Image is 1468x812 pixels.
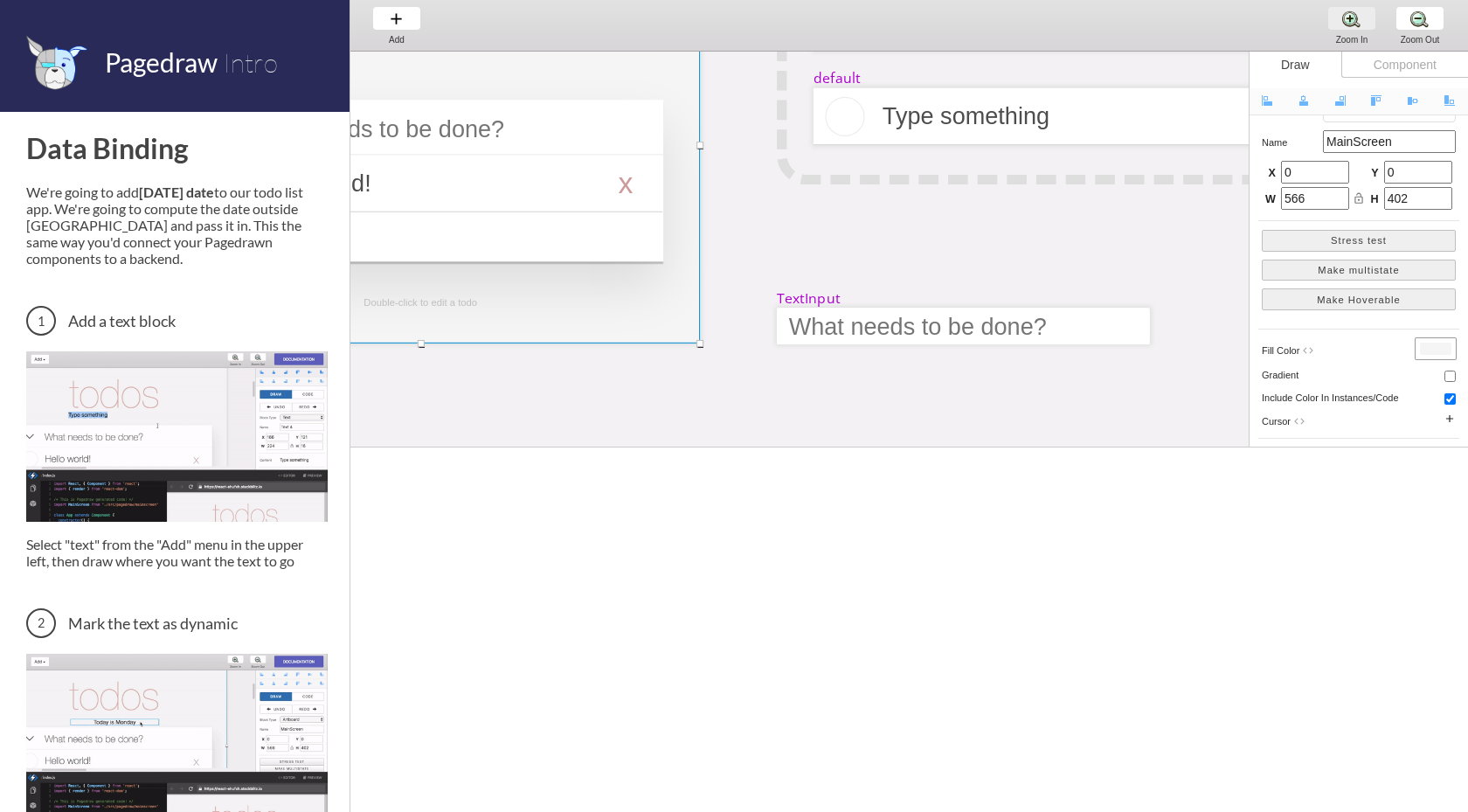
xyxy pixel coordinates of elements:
img: favicon.png [26,35,87,90]
strong: [DATE] date [139,184,214,200]
span: fill color [1262,345,1299,356]
input: gradient [1444,371,1456,382]
h1: Data Binding [26,131,328,165]
h3: Add a text block [26,306,328,336]
i: add [1444,413,1456,425]
input: MainScreen [1323,130,1456,153]
span: W [1265,192,1276,208]
i: lock_open [1353,192,1365,205]
img: baseline-add-24px.svg [387,10,405,28]
h5: include color in instances/code [1262,392,1404,403]
i: code [1293,415,1305,427]
div: Component [1341,52,1468,78]
div: Draw [1250,52,1341,78]
h3: Mark the text as dynamic [26,608,328,638]
img: clip of: going to add -> text -> draw -> type "Today is Monday" [26,351,328,521]
div: TextInput [777,288,840,307]
div: default [814,68,861,87]
h5: name [1262,137,1323,148]
div: Zoom Out [1387,35,1453,45]
span: X [1265,166,1276,182]
input: include color in instances/code [1444,393,1456,405]
span: Y [1368,166,1379,182]
i: code [1302,344,1314,357]
span: H [1368,192,1379,208]
span: Intro [223,46,278,79]
button: Make multistate [1262,260,1456,281]
p: Select "text" from the "Add" menu in the upper left, then draw where you want the text to go [26,536,328,569]
button: Stress test [1262,230,1456,252]
p: We're going to add to our todo list app. We're going to compute the date outside [GEOGRAPHIC_DATA... [26,184,328,267]
img: zoom-minus.png [1410,10,1429,28]
span: cursor [1262,416,1291,427]
div: Zoom In [1319,35,1385,45]
img: zoom-plus.png [1342,10,1361,28]
span: Pagedraw [105,46,218,78]
h5: gradient [1262,370,1323,380]
div: Add [364,35,430,45]
button: Make Hoverable [1262,288,1456,310]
